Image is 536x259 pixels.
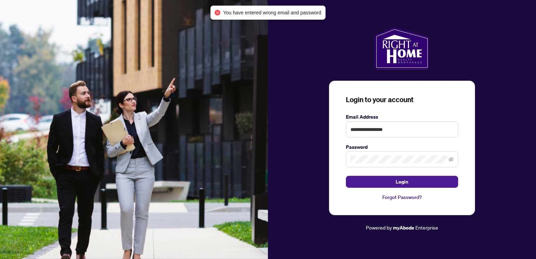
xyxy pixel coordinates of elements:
[415,224,438,231] span: Enterprise
[223,9,321,16] span: You have entered wrong email and password
[393,224,414,232] a: myAbode
[346,176,458,188] button: Login
[346,193,458,201] a: Forgot Password?
[375,27,429,69] img: ma-logo
[366,224,392,231] span: Powered by
[346,143,458,151] label: Password
[346,95,458,105] h3: Login to your account
[396,176,408,187] span: Login
[215,10,220,15] span: close-circle
[346,113,458,121] label: Email Address
[449,157,454,162] span: eye-invisible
